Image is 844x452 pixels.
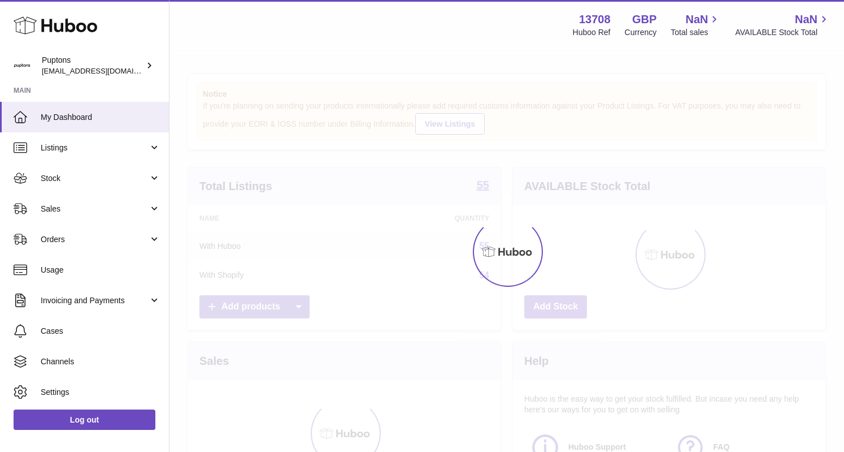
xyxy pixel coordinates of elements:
[632,12,656,27] strong: GBP
[671,27,721,38] span: Total sales
[14,410,155,430] a: Log out
[685,12,708,27] span: NaN
[41,112,160,123] span: My Dashboard
[41,387,160,398] span: Settings
[41,173,149,184] span: Stock
[671,12,721,38] a: NaN Total sales
[41,234,149,245] span: Orders
[735,27,830,38] span: AVAILABLE Stock Total
[42,66,166,75] span: [EMAIL_ADDRESS][DOMAIN_NAME]
[625,27,657,38] div: Currency
[795,12,817,27] span: NaN
[41,143,149,153] span: Listings
[41,356,160,367] span: Channels
[735,12,830,38] a: NaN AVAILABLE Stock Total
[41,265,160,275] span: Usage
[573,27,611,38] div: Huboo Ref
[14,57,31,74] img: hello@puptons.com
[41,295,149,306] span: Invoicing and Payments
[42,55,143,76] div: Puptons
[41,326,160,337] span: Cases
[579,12,611,27] strong: 13708
[41,204,149,214] span: Sales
